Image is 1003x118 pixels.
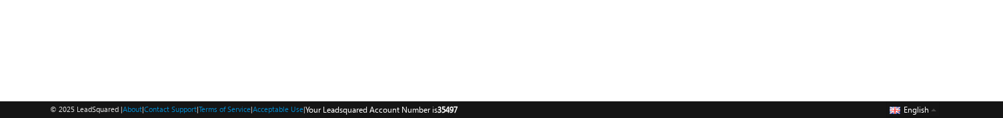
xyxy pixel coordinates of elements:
a: Terms of Service [199,105,251,113]
button: English [886,101,940,117]
span: 35497 [437,105,457,115]
span: English [904,105,929,115]
span: © 2025 LeadSquared | | | | | [50,103,457,116]
a: Acceptable Use [253,105,303,113]
a: About [123,105,142,113]
a: Contact Support [144,105,197,113]
span: Your Leadsquared Account Number is [305,105,457,115]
